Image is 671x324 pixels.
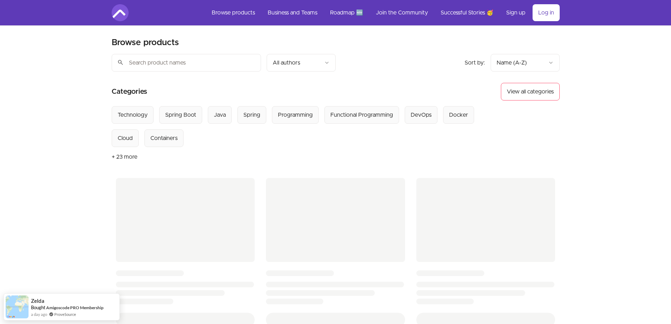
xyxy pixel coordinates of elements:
img: Amigoscode logo [112,4,129,21]
div: DevOps [411,111,431,119]
h2: Browse products [112,37,179,48]
a: Roadmap 🆕 [324,4,369,21]
span: a day ago [31,311,47,317]
button: Product sort options [491,54,560,72]
input: Search product names [112,54,261,72]
div: Spring [243,111,260,119]
div: Cloud [118,134,133,142]
button: Filter by author [267,54,336,72]
span: Sort by: [465,60,485,66]
div: Spring Boot [165,111,196,119]
img: provesource social proof notification image [6,295,29,318]
div: Java [214,111,226,119]
a: ProveSource [54,311,76,317]
div: Technology [118,111,148,119]
a: Business and Teams [262,4,323,21]
nav: Main [206,4,560,21]
span: Zelda [31,298,44,304]
div: Docker [449,111,468,119]
a: Successful Stories 🥳 [435,4,499,21]
a: Sign up [501,4,531,21]
button: View all categories [501,83,560,100]
a: Join the Community [370,4,434,21]
div: Containers [150,134,178,142]
span: search [117,57,124,67]
button: + 23 more [112,147,137,167]
a: Log in [533,4,560,21]
h2: Categories [112,83,147,100]
div: Functional Programming [330,111,393,119]
a: Browse products [206,4,261,21]
span: Bought [31,305,45,310]
a: Amigoscode PRO Membership [46,305,104,310]
div: Programming [278,111,313,119]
